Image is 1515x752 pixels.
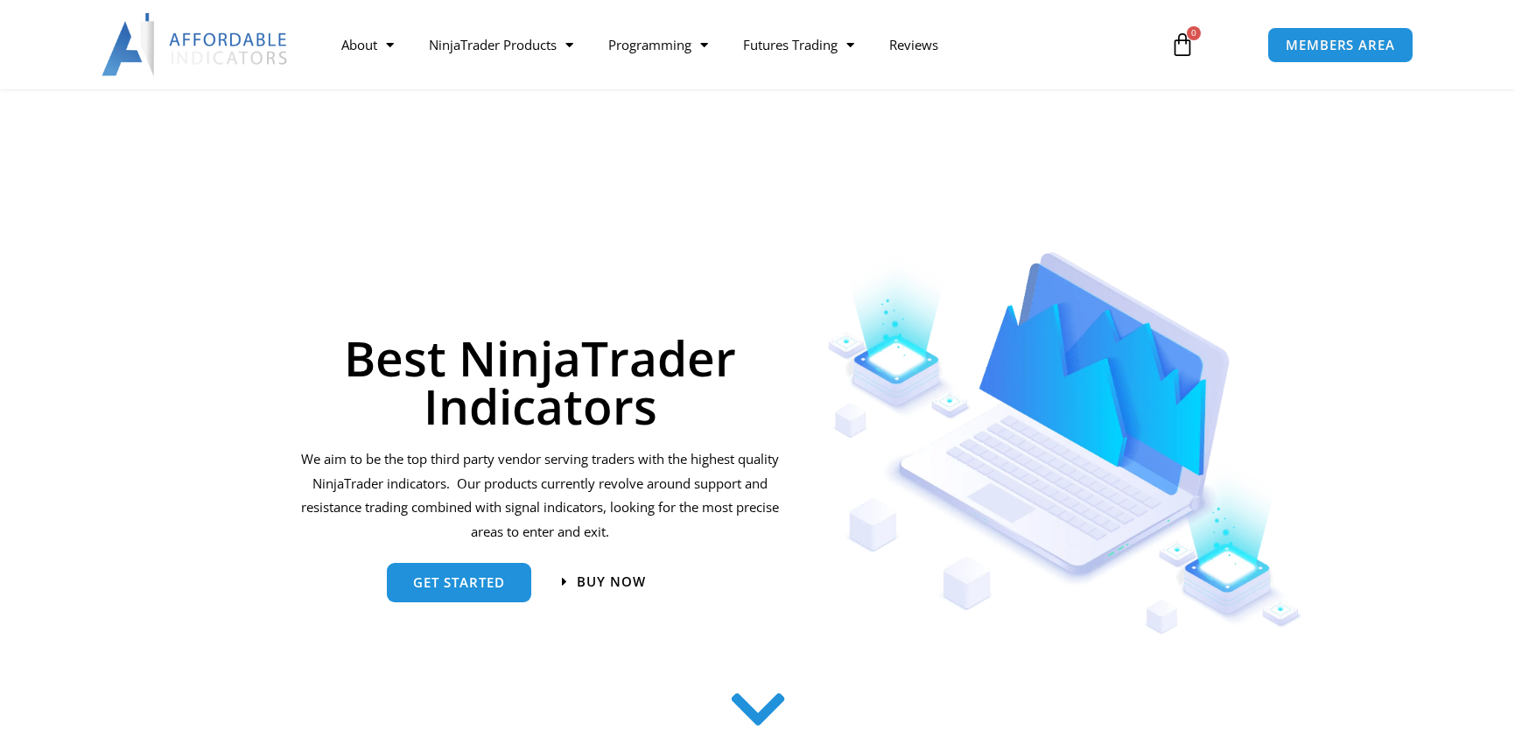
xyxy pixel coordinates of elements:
[1267,27,1413,63] a: MEMBERS AREA
[726,25,872,65] a: Futures Trading
[413,576,505,589] span: get started
[411,25,591,65] a: NinjaTrader Products
[387,563,531,602] a: get started
[324,25,1150,65] nav: Menu
[562,575,646,588] a: Buy now
[1286,39,1395,52] span: MEMBERS AREA
[1187,26,1201,40] span: 0
[102,13,290,76] img: LogoAI | Affordable Indicators – NinjaTrader
[298,334,782,430] h1: Best NinjaTrader Indicators
[298,447,782,545] p: We aim to be the top third party vendor serving traders with the highest quality NinjaTrader indi...
[591,25,726,65] a: Programming
[1144,19,1221,70] a: 0
[872,25,956,65] a: Reviews
[577,575,646,588] span: Buy now
[324,25,411,65] a: About
[827,252,1302,635] img: Indicators 1 | Affordable Indicators – NinjaTrader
